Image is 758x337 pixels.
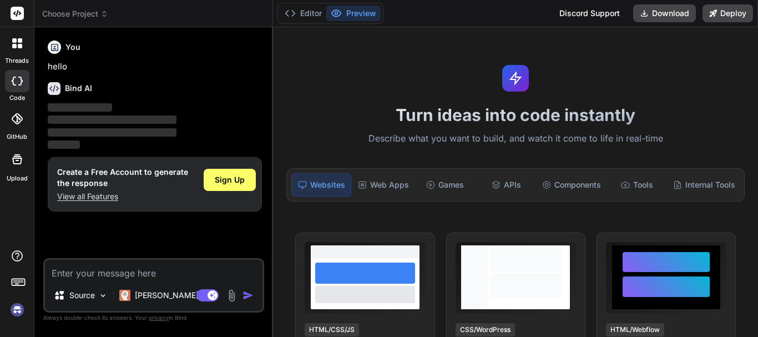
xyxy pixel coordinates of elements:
[280,132,751,146] p: Describe what you want to build, and watch it come to life in real-time
[48,128,176,137] span: ‌
[305,323,359,336] div: HTML/CSS/JS
[477,173,535,197] div: APIs
[57,167,188,189] h1: Create a Free Account to generate the response
[135,290,218,301] p: [PERSON_NAME] 4 S..
[703,4,753,22] button: Deploy
[215,174,245,185] span: Sign Up
[48,140,80,149] span: ‌
[225,289,238,302] img: attachment
[7,174,28,183] label: Upload
[65,42,80,53] h6: You
[633,4,696,22] button: Download
[608,173,666,197] div: Tools
[42,8,108,19] span: Choose Project
[57,191,188,202] p: View all Features
[291,173,351,197] div: Websites
[65,83,92,94] h6: Bind AI
[5,56,29,66] label: threads
[9,93,25,103] label: code
[149,314,169,321] span: privacy
[7,132,27,142] label: GitHub
[456,323,515,336] div: CSS/WordPress
[326,6,381,21] button: Preview
[8,300,27,319] img: signin
[48,103,112,112] span: ‌
[538,173,605,197] div: Components
[280,6,326,21] button: Editor
[353,173,413,197] div: Web Apps
[553,4,626,22] div: Discord Support
[43,313,264,323] p: Always double-check its answers. Your in Bind
[48,115,176,124] span: ‌
[69,290,95,301] p: Source
[669,173,740,197] div: Internal Tools
[606,323,664,336] div: HTML/Webflow
[242,290,254,301] img: icon
[98,291,108,300] img: Pick Models
[280,105,751,125] h1: Turn ideas into code instantly
[48,61,262,73] p: hello
[119,290,130,301] img: Claude 4 Sonnet
[416,173,474,197] div: Games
